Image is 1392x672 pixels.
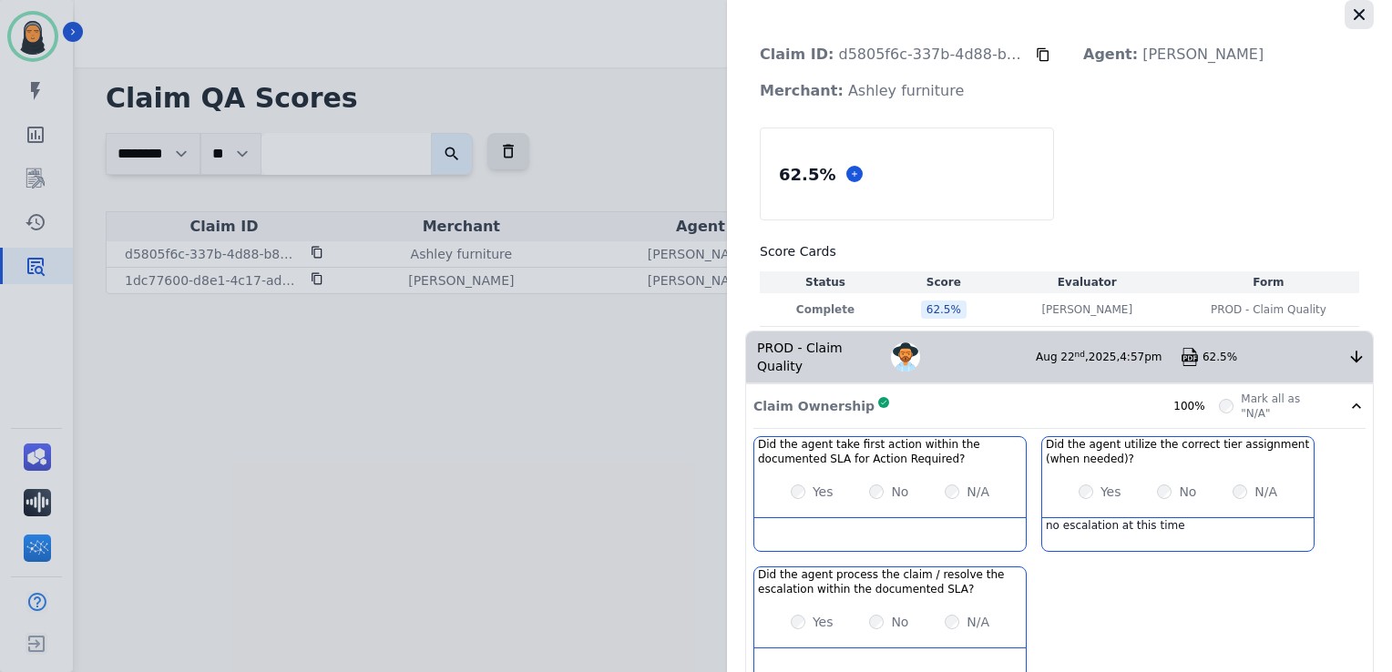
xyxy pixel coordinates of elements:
[997,271,1178,293] th: Evaluator
[1100,483,1121,501] label: Yes
[1241,392,1325,421] label: Mark all as "N/A"
[1178,271,1359,293] th: Form
[775,158,839,190] div: 62.5 %
[760,271,891,293] th: Status
[891,271,997,293] th: Score
[758,567,1022,596] h3: Did the agent process the claim / resolve the escalation within the documented SLA?
[1254,483,1277,501] label: N/A
[760,82,844,99] strong: Merchant:
[891,483,908,501] label: No
[1042,518,1314,551] div: no escalation at this time
[1179,483,1196,501] label: No
[1211,302,1326,317] span: PROD - Claim Quality
[745,73,978,109] p: Ashley furniture
[1041,302,1132,317] p: [PERSON_NAME]
[753,397,875,415] p: Claim Ownership
[1075,350,1085,359] sup: nd
[967,483,989,501] label: N/A
[758,437,1022,466] h3: Did the agent take first action within the documented SLA for Action Required?
[1181,348,1199,366] img: qa-pdf.svg
[1120,351,1162,363] span: 4:57pm
[1046,437,1310,466] h3: Did the agent utilize the correct tier assignment (when needed)?
[813,613,834,631] label: Yes
[1173,399,1219,413] div: 100%
[891,342,920,372] img: Avatar
[891,613,908,631] label: No
[746,331,891,382] div: PROD - Claim Quality
[1083,46,1138,63] strong: Agent:
[1069,36,1278,73] p: [PERSON_NAME]
[813,483,834,501] label: Yes
[1036,350,1181,364] div: Aug 22 , 2025 ,
[763,302,887,317] p: Complete
[760,242,1359,260] h3: Score Cards
[1203,350,1347,364] div: 62.5%
[745,36,1036,73] p: d5805f6c-337b-4d88-b891-616f31ad66f7
[967,613,989,631] label: N/A
[760,46,834,63] strong: Claim ID:
[921,300,967,319] div: 62.5 %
